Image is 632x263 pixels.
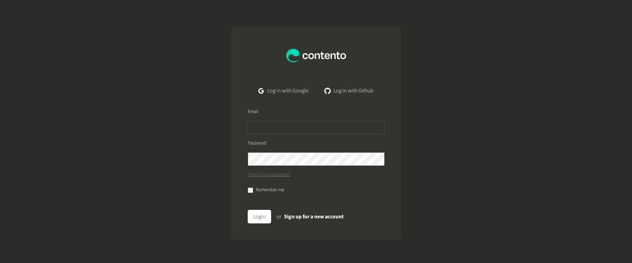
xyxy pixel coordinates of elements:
label: Password [248,140,266,147]
button: Login [248,210,271,223]
a: Sign up for a new account [284,213,344,220]
a: Log in with Google [253,84,314,97]
span: or [277,213,281,220]
label: Remember me [256,187,284,194]
a: Log in with Github [320,84,379,97]
a: Forgot your password? [248,171,291,178]
label: Email [248,108,258,115]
